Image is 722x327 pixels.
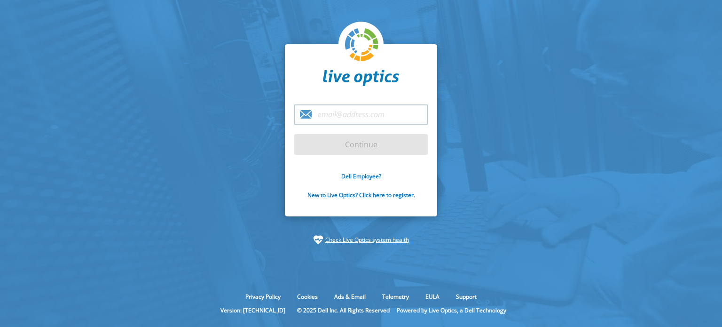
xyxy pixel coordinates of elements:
[323,70,399,87] img: liveoptics-word.svg
[216,306,290,314] li: Version: [TECHNICAL_ID]
[294,104,428,125] input: email@address.com
[449,293,484,301] a: Support
[341,172,381,180] a: Dell Employee?
[397,306,506,314] li: Powered by Live Optics, a Dell Technology
[375,293,416,301] a: Telemetry
[327,293,373,301] a: Ads & Email
[345,28,379,62] img: liveoptics-logo.svg
[290,293,325,301] a: Cookies
[418,293,447,301] a: EULA
[307,191,415,199] a: New to Live Optics? Click here to register.
[292,306,394,314] li: © 2025 Dell Inc. All Rights Reserved
[238,293,288,301] a: Privacy Policy
[314,235,323,245] img: status-check-icon.svg
[325,235,409,245] a: Check Live Optics system health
